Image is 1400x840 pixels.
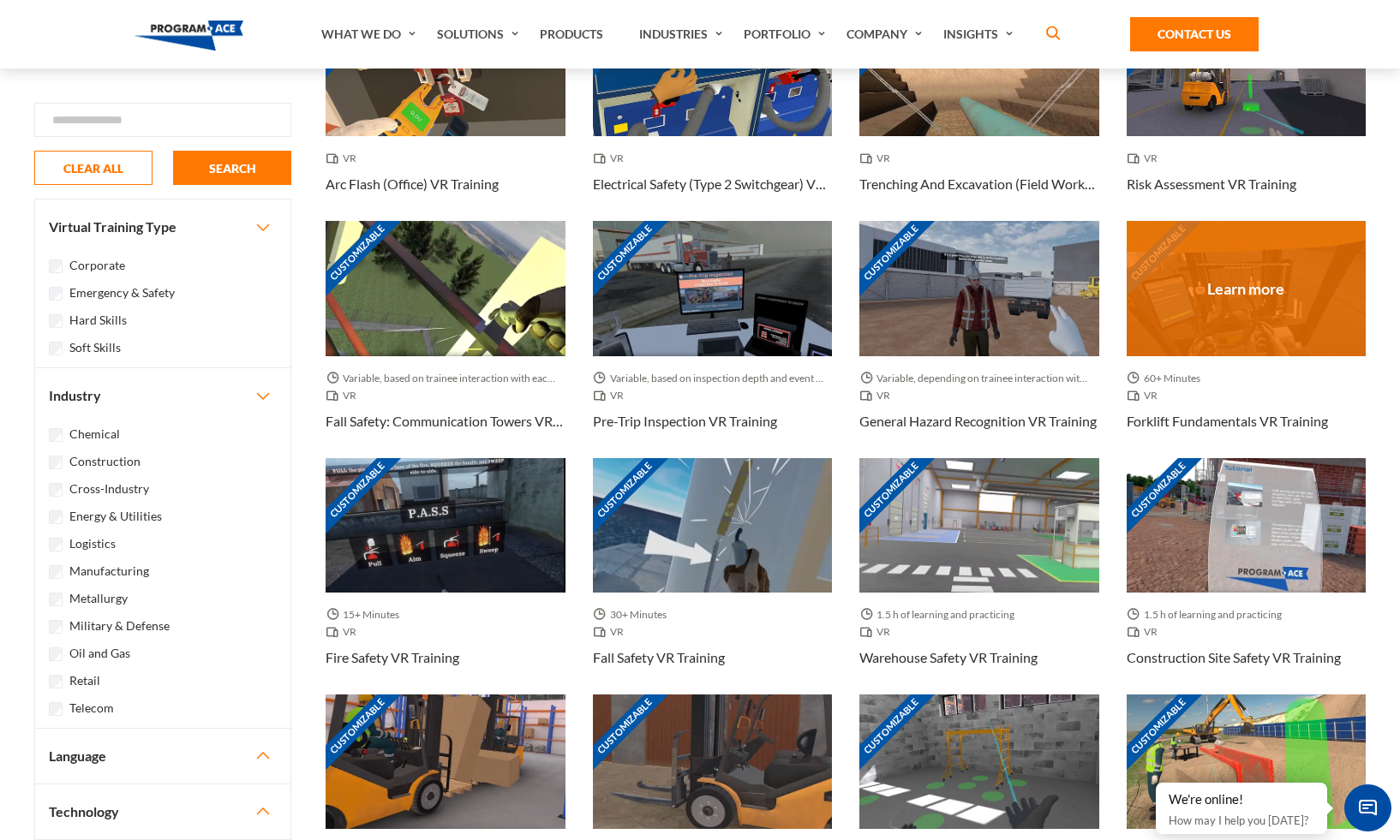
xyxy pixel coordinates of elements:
a: Customizable Thumbnail - Risk Assessment VR Training VR Risk Assessment VR Training [1127,2,1367,221]
input: Oil and Gas [49,647,63,661]
label: Cross-Industry [69,480,149,498]
span: VR [1127,623,1164,640]
span: VR [859,387,897,404]
label: Retail [69,671,100,690]
label: Hard Skills [69,311,127,330]
input: Logistics [49,538,63,551]
input: Construction [49,456,63,469]
span: Variable, based on inspection depth and event interaction. [593,370,833,387]
button: Virtual Training Type [35,200,290,254]
a: Customizable Thumbnail - Trenching And Excavation (Field Work) VR Training VR Trenching And Excav... [859,2,1099,221]
p: How may I help you [DATE]? [1169,810,1314,831]
h3: Trenching And Excavation (Field Work) VR Training [859,174,1099,194]
span: VR [1127,387,1164,404]
span: 30+ Minutes [593,606,673,623]
span: VR [326,150,363,167]
input: Chemical [49,428,63,442]
input: Energy & Utilities [49,510,63,524]
h3: Fall Safety: Communication Towers VR Training [326,411,565,432]
div: We're online! [1169,791,1314,808]
img: Program-Ace [135,21,243,51]
label: Military & Defense [69,617,170,635]
label: Soft Skills [69,338,121,357]
label: Metallurgy [69,589,128,608]
a: Contact Us [1130,17,1259,51]
span: VR [1127,150,1164,167]
a: Customizable Thumbnail - Pre-Trip Inspection VR Training Variable, based on inspection depth and ... [593,221,833,457]
span: Variable, based on trainee interaction with each section. [326,370,565,387]
input: Cross-Industry [49,483,63,497]
input: Metallurgy [49,593,63,606]
h3: Risk Assessment VR Training [1127,174,1296,194]
span: 1.5 h of learning and practicing [1127,606,1289,623]
span: VR [326,387,363,404]
h3: Pre-Trip Inspection VR Training [593,411,777,432]
label: Corporate [69,256,125,275]
a: Customizable Thumbnail - Fall Safety VR Training 30+ Minutes VR Fall Safety VR Training [593,458,833,694]
button: CLEAR ALL [34,151,153,185]
span: 60+ Minutes [1127,370,1207,387]
h3: Fall Safety VR Training [593,647,725,668]
span: VR [859,150,897,167]
span: Variable, depending on trainee interaction with each component. [859,370,1099,387]
input: Soft Skills [49,342,63,355]
label: Manufacturing [69,562,149,581]
a: Customizable Thumbnail - Fall Safety: Communication Towers VR Training Variable, based on trainee... [326,221,565,457]
span: VR [593,387,631,404]
label: Telecom [69,699,114,718]
a: Customizable Thumbnail - Forklift Fundamentals VR Training 60+ Minutes VR Forklift Fundamentals V... [1127,221,1367,457]
label: Energy & Utilities [69,507,162,526]
button: Language [35,729,290,783]
h3: Forklift Fundamentals VR Training [1127,411,1328,432]
input: Telecom [49,702,63,716]
a: Customizable Thumbnail - Construction Site Safety VR Training 1.5 h of learning and practicing VR... [1127,458,1367,694]
a: Customizable Thumbnail - General Hazard Recognition VR Training Variable, depending on trainee in... [859,221,1099,457]
button: Industry [35,368,290,423]
input: Emergency & Safety [49,287,63,301]
input: Corporate [49,259,63,273]
span: Chat Widget [1344,784,1391,831]
a: Customizable Thumbnail - Arc Flash (Office) VR Training VR Arc Flash (Office) VR Training [326,2,565,221]
input: Retail [49,675,63,688]
span: VR [859,623,897,640]
h3: Arc Flash (Office) VR Training [326,174,499,194]
h3: Construction Site Safety VR Training [1127,647,1341,668]
a: Customizable Thumbnail - Warehouse Safety VR Training 1.5 h of learning and practicing VR Warehou... [859,458,1099,694]
h3: Electrical Safety (Type 2 Switchgear) VR Training [593,174,833,194]
label: Oil and Gas [69,644,130,663]
label: Construction [69,452,141,471]
h3: Fire Safety VR Training [326,647,459,668]
span: 15+ Minutes [326,606,406,623]
input: Hard Skills [49,314,63,328]
a: Customizable Thumbnail - Electrical Safety (Type 2 Switchgear) VR Training VR Electrical Safety (... [593,2,833,221]
h3: General Hazard Recognition VR Training [859,411,1097,432]
span: VR [593,623,631,640]
label: Logistics [69,534,116,553]
input: Manufacturing [49,565,63,579]
span: 1.5 h of learning and practicing [859,606,1021,623]
button: Technology [35,784,290,839]
a: Customizable Thumbnail - Fire Safety VR Training 15+ Minutes VR Fire Safety VR Training [326,458,565,694]
label: Emergency & Safety [69,283,175,302]
span: VR [593,150,631,167]
h3: Warehouse Safety VR Training [859,647,1038,668]
label: Chemical [69,425,120,444]
span: VR [326,623,363,640]
input: Military & Defense [49,620,63,634]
